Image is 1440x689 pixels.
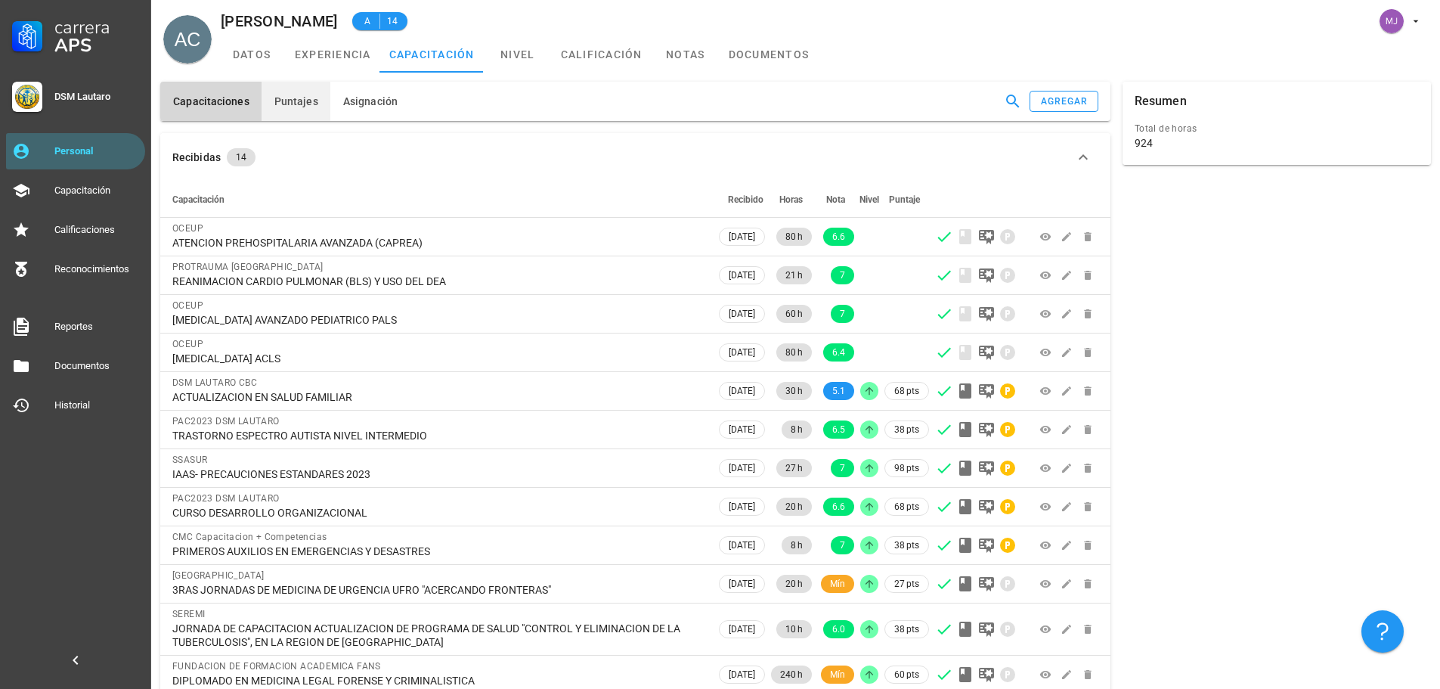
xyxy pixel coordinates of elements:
[54,36,139,54] div: APS
[729,228,755,245] span: [DATE]
[728,194,763,205] span: Recibido
[830,666,845,684] span: Mín
[832,498,845,516] span: 6.6
[172,313,704,327] div: [MEDICAL_DATA] AVANZADO PEDIATRICO PALS
[840,305,845,323] span: 7
[172,194,225,205] span: Capacitación
[342,95,398,107] span: Asignación
[826,194,845,205] span: Nota
[218,36,286,73] a: datos
[832,382,845,400] span: 5.1
[6,133,145,169] a: Personal
[6,212,145,248] a: Calificaciones
[236,148,246,166] span: 14
[54,321,139,333] div: Reportes
[881,182,932,218] th: Puntaje
[840,536,845,554] span: 7
[729,421,755,438] span: [DATE]
[894,576,919,591] span: 27 pts
[160,82,262,121] button: Capacitaciones
[729,666,755,683] span: [DATE]
[894,622,919,637] span: 38 pts
[1135,82,1187,121] div: Resumen
[54,18,139,36] div: Carrera
[221,13,337,29] div: [PERSON_NAME]
[172,149,221,166] div: Recibidas
[330,82,410,121] button: Asignación
[54,263,139,275] div: Reconocimientos
[172,390,704,404] div: ACTUALIZACION EN SALUD FAMILIAR
[785,620,803,638] span: 10 h
[172,377,257,388] span: DSM LAUTARO CBC
[785,228,803,246] span: 80 h
[785,266,803,284] span: 21 h
[6,348,145,384] a: Documentos
[172,223,203,234] span: OCEUP
[172,236,704,250] div: ATENCION PREHOSPITALARIA AVANZADA (CAPREA)
[172,467,704,481] div: IAAS- PRECAUCIONES ESTANDARES 2023
[785,498,803,516] span: 20 h
[262,82,330,121] button: Puntajes
[6,309,145,345] a: Reportes
[172,545,704,558] div: PRIMEROS AUXILIOS EN EMERGENCIAS Y DESASTRES
[729,621,755,638] span: [DATE]
[172,95,249,107] span: Capacitaciones
[552,36,652,73] a: calificación
[274,95,318,107] span: Puntajes
[785,575,803,593] span: 20 h
[172,674,704,687] div: DIPLOMADO EN MEDICINA LEGAL FORENSE Y CRIMINALISTICA
[894,538,919,553] span: 38 pts
[830,575,845,593] span: Mín
[785,382,803,400] span: 30 h
[484,36,552,73] a: nivel
[815,182,857,218] th: Nota
[54,91,139,103] div: DSM Lautaro
[172,416,280,427] span: PAC2023 DSM LAUTARO
[172,506,704,520] div: CURSO DESARROLLO ORGANIZACIONAL
[785,459,803,477] span: 27 h
[894,422,919,437] span: 38 pts
[1030,91,1098,112] button: agregar
[832,228,845,246] span: 6.6
[832,421,845,439] span: 6.5
[172,622,704,649] div: JORNADA DE CAPACITACION ACTUALIZACION DE PROGRAMA DE SALUD "CONTROL Y ELIMINACION DE LA TUBERCULO...
[780,666,803,684] span: 240 h
[716,182,768,218] th: Recibido
[889,194,920,205] span: Puntaje
[1135,121,1419,136] div: Total de horas
[729,344,755,361] span: [DATE]
[361,14,373,29] span: A
[894,383,919,399] span: 68 pts
[729,306,755,322] span: [DATE]
[172,532,327,542] span: CMC Capacitacion + Competencias
[172,429,704,442] div: TRASTORNO ESPECTRO AUTISTA NIVEL INTERMEDIO
[857,182,881,218] th: Nivel
[729,383,755,399] span: [DATE]
[729,576,755,592] span: [DATE]
[172,609,205,619] span: SEREMI
[175,15,201,64] span: AC
[791,421,803,439] span: 8 h
[6,251,145,287] a: Reconocimientos
[894,499,919,514] span: 68 pts
[729,460,755,476] span: [DATE]
[720,36,819,73] a: documentos
[779,194,803,205] span: Horas
[54,399,139,411] div: Historial
[160,182,716,218] th: Capacitación
[6,172,145,209] a: Capacitación
[172,262,324,272] span: PROTRAUMA [GEOGRAPHIC_DATA]
[160,133,1110,182] button: Recibidas 14
[172,339,203,349] span: OCEUP
[785,305,803,323] span: 60 h
[768,182,815,218] th: Horas
[172,493,280,504] span: PAC2023 DSM LAUTARO
[840,266,845,284] span: 7
[172,661,381,672] span: FUNDACION DE FORMACION ACADEMICA FANS
[729,537,755,554] span: [DATE]
[785,343,803,362] span: 80 h
[6,387,145,424] a: Historial
[386,14,398,29] span: 14
[859,194,879,205] span: Nivel
[1380,9,1404,33] div: avatar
